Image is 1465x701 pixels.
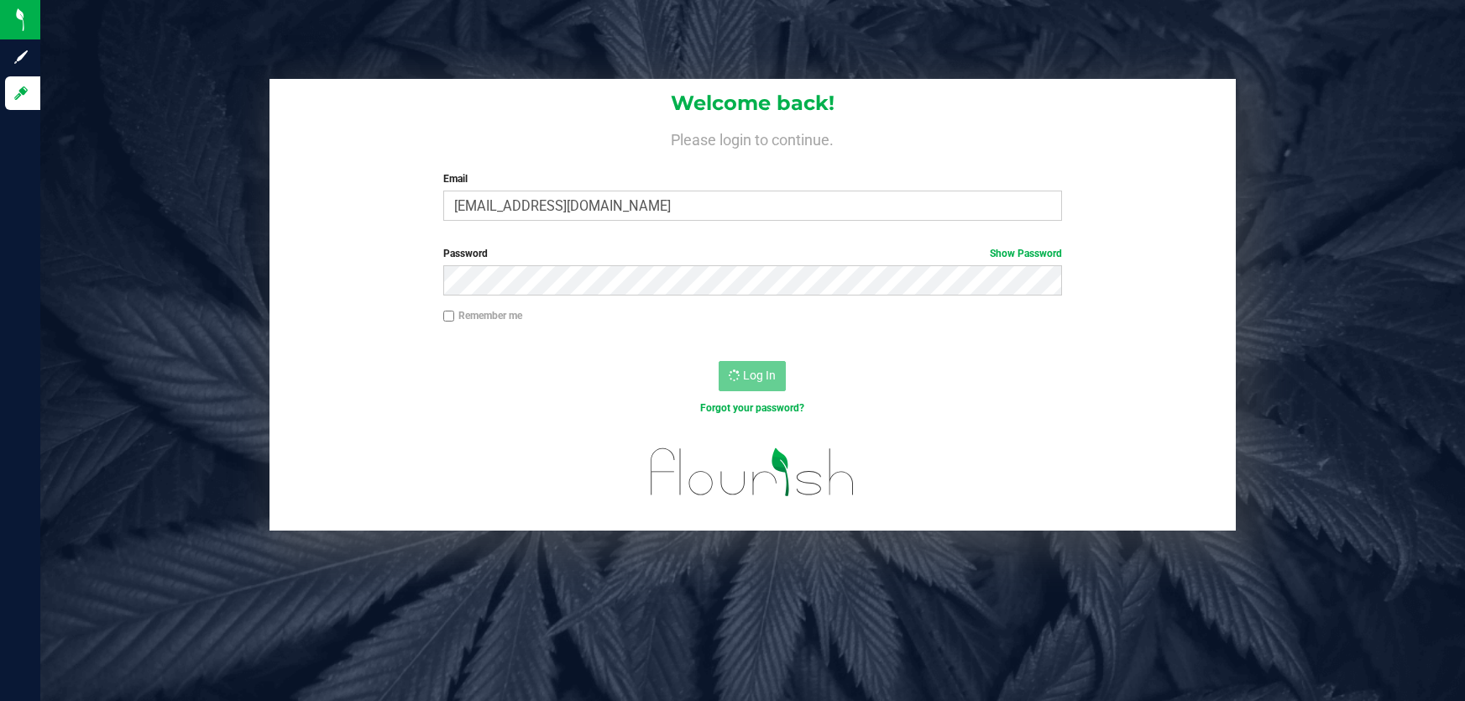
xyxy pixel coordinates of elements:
[700,402,804,414] a: Forgot your password?
[13,49,29,65] inline-svg: Sign up
[632,433,874,511] img: flourish_logo.svg
[443,248,488,259] span: Password
[743,369,776,382] span: Log In
[443,311,455,322] input: Remember me
[269,92,1236,114] h1: Welcome back!
[443,308,522,323] label: Remember me
[443,171,1063,186] label: Email
[13,85,29,102] inline-svg: Log in
[719,361,786,391] button: Log In
[990,248,1062,259] a: Show Password
[269,128,1236,148] h4: Please login to continue.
